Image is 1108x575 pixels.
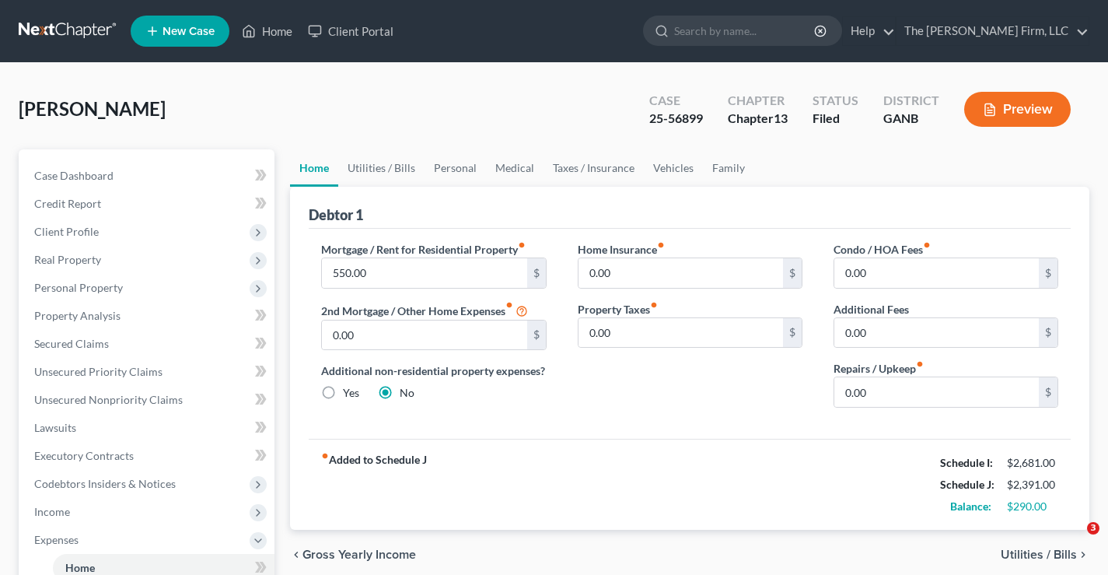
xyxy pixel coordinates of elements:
[834,258,1039,288] input: --
[950,500,991,513] strong: Balance:
[703,149,754,187] a: Family
[834,377,1039,407] input: --
[578,258,783,288] input: --
[34,309,121,322] span: Property Analysis
[34,533,79,546] span: Expenses
[22,162,274,190] a: Case Dashboard
[1039,318,1057,348] div: $
[649,92,703,110] div: Case
[518,241,526,249] i: fiber_manual_record
[657,241,665,249] i: fiber_manual_record
[22,386,274,414] a: Unsecured Nonpriority Claims
[34,281,123,294] span: Personal Property
[783,318,802,348] div: $
[65,561,95,574] span: Home
[897,17,1089,45] a: The [PERSON_NAME] Firm, LLC
[1039,258,1057,288] div: $
[883,92,939,110] div: District
[649,110,703,128] div: 25-56899
[321,301,528,320] label: 2nd Mortgage / Other Home Expenses
[813,110,858,128] div: Filed
[813,92,858,110] div: Status
[940,478,994,491] strong: Schedule J:
[486,149,544,187] a: Medical
[834,301,909,317] label: Additional Fees
[650,301,658,309] i: fiber_manual_record
[34,169,114,182] span: Case Dashboard
[578,318,783,348] input: --
[163,26,215,37] span: New Case
[34,449,134,462] span: Executory Contracts
[321,241,526,258] label: Mortgage / Rent for Residential Property
[728,92,788,110] div: Chapter
[34,477,176,490] span: Codebtors Insiders & Notices
[22,442,274,470] a: Executory Contracts
[19,97,166,120] span: [PERSON_NAME]
[322,321,526,350] input: --
[1055,522,1092,559] iframe: Intercom live chat
[964,92,1071,127] button: Preview
[322,258,526,288] input: --
[834,241,931,258] label: Condo / HOA Fees
[916,360,924,368] i: fiber_manual_record
[527,258,546,288] div: $
[578,241,665,258] label: Home Insurance
[505,301,513,309] i: fiber_manual_record
[338,149,425,187] a: Utilities / Bills
[883,110,939,128] div: GANB
[940,456,993,469] strong: Schedule I:
[834,318,1039,348] input: --
[234,17,300,45] a: Home
[1087,522,1099,535] span: 3
[34,337,109,350] span: Secured Claims
[22,358,274,386] a: Unsecured Priority Claims
[400,385,414,401] label: No
[34,505,70,518] span: Income
[321,363,546,379] label: Additional non-residential property expenses?
[343,385,359,401] label: Yes
[644,149,703,187] a: Vehicles
[544,149,644,187] a: Taxes / Insurance
[1001,549,1089,561] button: Utilities / Bills chevron_right
[834,360,924,377] label: Repairs / Upkeep
[578,301,658,317] label: Property Taxes
[22,330,274,358] a: Secured Claims
[22,190,274,218] a: Credit Report
[34,253,101,266] span: Real Property
[1007,477,1058,493] div: $2,391.00
[728,110,788,128] div: Chapter
[300,17,401,45] a: Client Portal
[321,452,427,517] strong: Added to Schedule J
[1039,377,1057,407] div: $
[774,110,788,125] span: 13
[22,302,274,330] a: Property Analysis
[34,365,163,378] span: Unsecured Priority Claims
[34,421,76,434] span: Lawsuits
[34,197,101,210] span: Credit Report
[309,205,363,224] div: Debtor 1
[425,149,486,187] a: Personal
[290,149,338,187] a: Home
[1007,499,1058,514] div: $290.00
[302,549,416,561] span: Gross Yearly Income
[34,393,183,406] span: Unsecured Nonpriority Claims
[34,225,99,238] span: Client Profile
[783,258,802,288] div: $
[290,549,302,561] i: chevron_left
[321,452,329,460] i: fiber_manual_record
[290,549,416,561] button: chevron_left Gross Yearly Income
[674,16,816,45] input: Search by name...
[22,414,274,442] a: Lawsuits
[923,241,931,249] i: fiber_manual_record
[843,17,895,45] a: Help
[527,321,546,350] div: $
[1001,549,1077,561] span: Utilities / Bills
[1007,455,1058,471] div: $2,681.00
